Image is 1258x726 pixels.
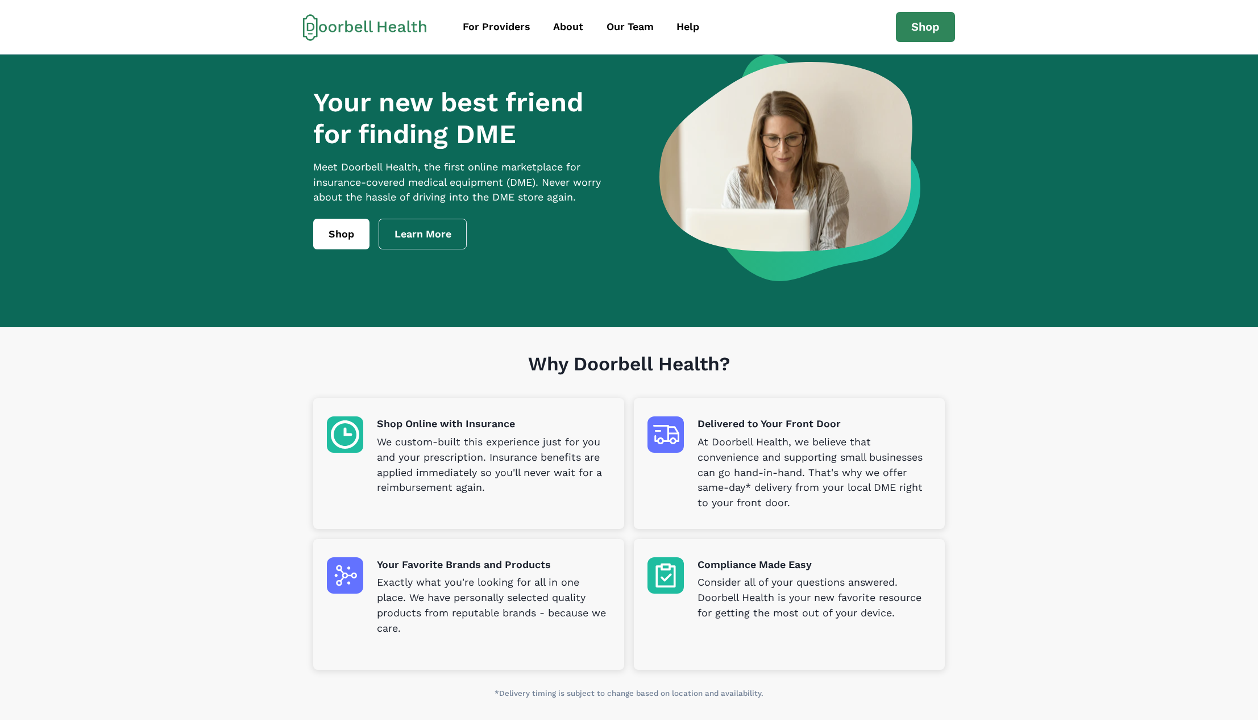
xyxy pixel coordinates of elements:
[313,353,945,399] h1: Why Doorbell Health?
[596,14,664,40] a: Our Team
[327,557,363,594] img: Your Favorite Brands and Products icon
[607,19,654,35] div: Our Team
[377,435,611,496] p: We custom-built this experience just for you and your prescription. Insurance benefits are applie...
[313,160,622,206] p: Meet Doorbell Health, the first online marketplace for insurance-covered medical equipment (DME)....
[327,416,363,453] img: Shop Online with Insurance icon
[313,86,622,151] h1: Your new best friend for finding DME
[697,557,931,573] p: Compliance Made Easy
[377,416,611,432] p: Shop Online with Insurance
[313,688,945,699] p: *Delivery timing is subject to change based on location and availability.
[377,575,611,636] p: Exactly what you're looking for all in one place. We have personally selected quality products fr...
[666,14,709,40] a: Help
[659,55,920,281] img: a woman looking at a computer
[463,19,530,35] div: For Providers
[379,219,467,249] a: Learn More
[452,14,541,40] a: For Providers
[647,557,684,594] img: Compliance Made Easy icon
[553,19,583,35] div: About
[647,416,684,453] img: Delivered to Your Front Door icon
[697,416,931,432] p: Delivered to Your Front Door
[377,557,611,573] p: Your Favorite Brands and Products
[543,14,593,40] a: About
[676,19,699,35] div: Help
[313,219,369,249] a: Shop
[697,435,931,511] p: At Doorbell Health, we believe that convenience and supporting small businesses can go hand-in-ha...
[896,12,955,43] a: Shop
[697,575,931,621] p: Consider all of your questions answered. Doorbell Health is your new favorite resource for gettin...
